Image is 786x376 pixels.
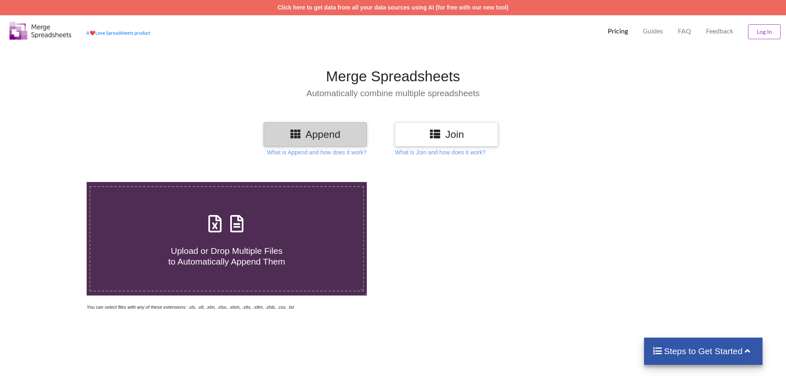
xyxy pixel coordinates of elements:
[270,128,361,140] h3: Append
[395,148,485,156] p: What is Join and how does it work?
[748,24,781,39] button: Log In
[608,27,628,35] p: Pricing
[267,148,366,156] p: What is Append and how does it work?
[9,22,71,40] img: Logo.png
[90,30,95,35] span: heart
[278,4,509,11] a: Click here to get data from all your data sources using AI (for free with our new tool)
[86,30,150,35] a: AheartLove Spreadsheets product
[87,305,294,310] i: You can select files with any of these extensions: .xls, .xlt, .xlm, .xlsx, .xlsm, .xltx, .xltm, ...
[643,27,663,35] p: Guides
[652,346,754,356] h4: Steps to Get Started
[168,246,285,266] span: Upload or Drop Multiple Files to Automatically Append Them
[401,128,492,140] h3: Join
[706,28,733,34] span: Feedback
[678,27,691,35] p: FAQ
